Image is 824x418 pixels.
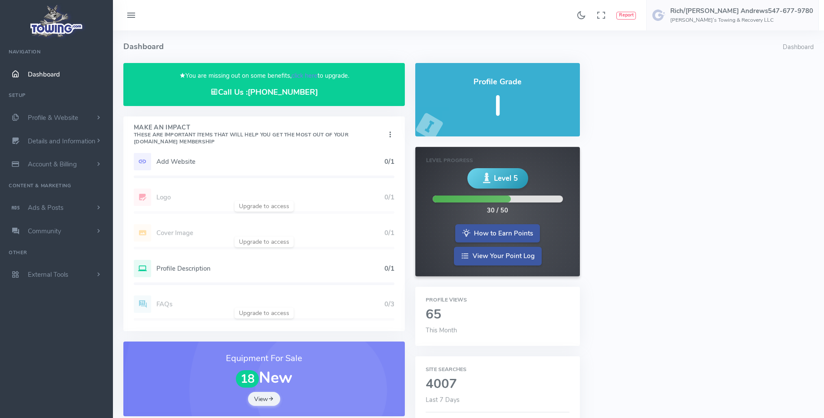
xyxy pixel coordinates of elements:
h5: Rich/[PERSON_NAME] Andrews547-677-9780 [670,7,813,14]
span: This Month [426,326,457,335]
span: Account & Billing [28,160,77,169]
a: [PHONE_NUMBER] [248,87,318,97]
img: user-image [652,8,666,22]
img: logo [27,3,86,40]
h4: Dashboard [123,30,783,63]
h6: Site Searches [426,367,569,372]
h6: Level Progress [426,158,569,163]
span: Ads & Posts [28,203,63,212]
h3: Equipment For Sale [134,352,394,365]
div: 30 / 50 [487,206,508,216]
a: View Your Point Log [454,247,542,265]
span: Level 5 [494,173,518,184]
h5: Profile Description [156,265,384,272]
button: Report [616,12,636,20]
h2: 4007 [426,377,569,391]
span: Community [28,227,61,236]
span: Dashboard [28,70,60,79]
a: How to Earn Points [455,224,540,243]
span: Profile & Website [28,113,78,122]
h5: 0/1 [384,265,394,272]
span: External Tools [28,270,68,279]
h5: Add Website [156,158,384,165]
h5: 0/1 [384,158,394,165]
a: click here [291,71,318,80]
span: Last 7 Days [426,395,460,404]
h5: I [426,91,569,122]
h4: Call Us : [134,88,394,97]
span: Details and Information [28,137,96,146]
h6: Profile Views [426,297,569,303]
h2: 65 [426,308,569,322]
h4: Profile Grade [426,78,569,86]
small: These are important items that will help you get the most out of your [DOMAIN_NAME] Membership [134,131,348,145]
a: View [248,392,280,406]
span: 18 [236,370,259,388]
h6: [PERSON_NAME]'s Towing & Recovery LLC [670,17,813,23]
p: You are missing out on some benefits, to upgrade. [134,71,394,81]
li: Dashboard [783,43,814,52]
h1: New [134,369,394,388]
h4: Make An Impact [134,124,386,145]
